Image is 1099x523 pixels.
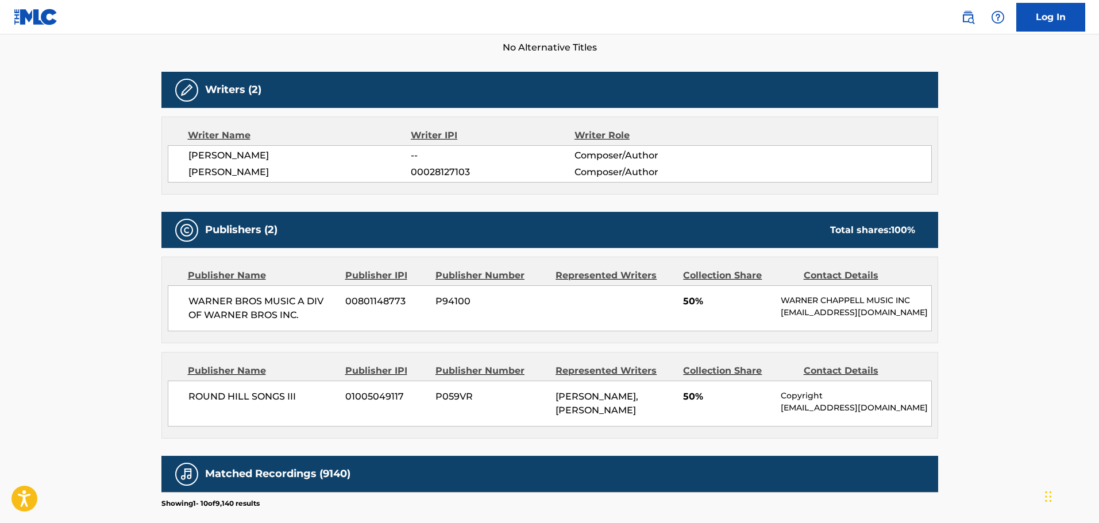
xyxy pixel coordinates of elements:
[161,41,938,55] span: No Alternative Titles
[781,307,931,319] p: [EMAIL_ADDRESS][DOMAIN_NAME]
[411,165,574,179] span: 00028127103
[435,390,547,404] span: P059VR
[574,129,723,142] div: Writer Role
[683,295,772,308] span: 50%
[991,10,1005,24] img: help
[1045,479,1052,514] div: Drag
[188,149,411,162] span: [PERSON_NAME]
[781,402,931,414] p: [EMAIL_ADDRESS][DOMAIN_NAME]
[345,364,427,378] div: Publisher IPI
[205,223,277,237] h5: Publishers (2)
[804,364,915,378] div: Contact Details
[574,149,723,162] span: Composer/Author
[188,295,337,322] span: WARNER BROS MUSIC A DIV OF WARNER BROS INC.
[435,295,547,308] span: P94100
[180,223,194,237] img: Publishers
[574,165,723,179] span: Composer/Author
[781,295,931,307] p: WARNER CHAPPELL MUSIC INC
[435,269,547,282] div: Publisher Number
[205,83,261,96] h5: Writers (2)
[683,364,795,378] div: Collection Share
[411,149,574,162] span: --
[188,364,337,378] div: Publisher Name
[188,269,337,282] div: Publisher Name
[205,467,350,481] h5: Matched Recordings (9140)
[781,390,931,402] p: Copyright
[683,269,795,282] div: Collection Share
[830,223,915,237] div: Total shares:
[14,9,58,25] img: MLC Logo
[188,390,337,404] span: ROUND HILL SONGS III
[1042,468,1099,523] iframe: Chat Widget
[345,269,427,282] div: Publisher IPI
[986,6,1009,29] div: Help
[188,129,411,142] div: Writer Name
[435,364,547,378] div: Publisher Number
[1016,3,1085,32] a: Log In
[957,6,980,29] a: Public Search
[345,390,427,404] span: 01005049117
[556,269,674,282] div: Represented Writers
[180,83,194,97] img: Writers
[188,165,411,179] span: [PERSON_NAME]
[411,129,574,142] div: Writer IPI
[180,467,194,481] img: Matched Recordings
[345,295,427,308] span: 00801148773
[683,390,772,404] span: 50%
[556,364,674,378] div: Represented Writers
[556,391,638,416] span: [PERSON_NAME], [PERSON_NAME]
[961,10,975,24] img: search
[804,269,915,282] div: Contact Details
[891,224,915,235] span: 100 %
[161,498,260,509] p: Showing 1 - 10 of 9,140 results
